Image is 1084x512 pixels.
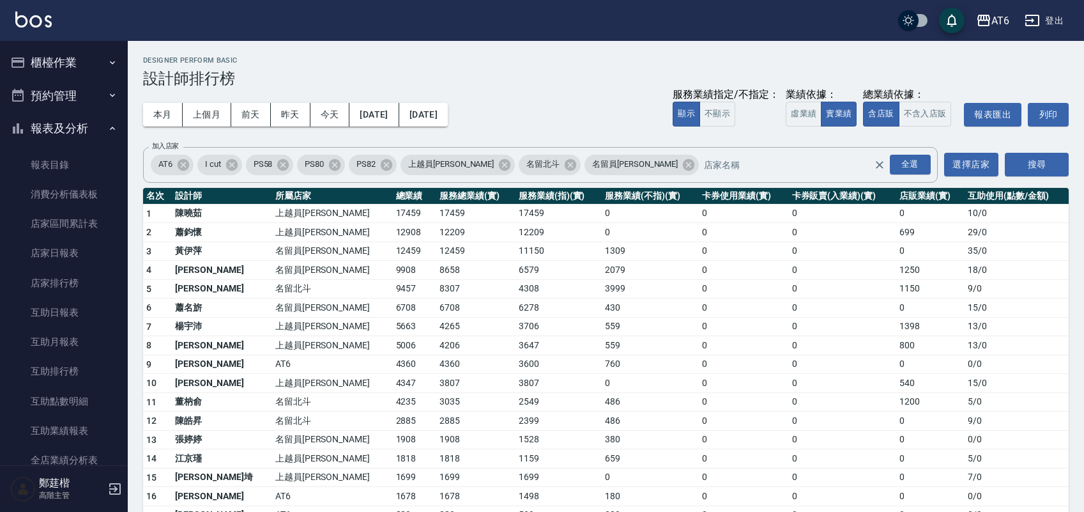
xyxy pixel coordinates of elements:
[602,279,699,299] td: 3999
[939,8,965,33] button: save
[393,317,437,336] td: 5663
[602,188,699,205] th: 服務業績(不指)(實)
[699,392,788,412] td: 0
[789,279,897,299] td: 0
[699,449,788,469] td: 0
[515,392,602,412] td: 2549
[393,279,437,299] td: 9457
[602,449,699,469] td: 659
[5,327,123,357] a: 互助月報表
[896,204,965,223] td: 0
[965,468,1069,487] td: 7 / 0
[789,374,897,393] td: 0
[393,468,437,487] td: 1699
[515,317,602,336] td: 3706
[393,188,437,205] th: 總業績
[896,336,965,355] td: 800
[965,355,1069,374] td: 0 / 0
[436,374,515,393] td: 3807
[272,261,393,280] td: 名留員[PERSON_NAME]
[172,487,272,506] td: [PERSON_NAME]
[699,188,788,205] th: 卡券使用業績(實)
[172,355,272,374] td: [PERSON_NAME]
[699,374,788,393] td: 0
[602,468,699,487] td: 0
[172,261,272,280] td: [PERSON_NAME]
[515,336,602,355] td: 3647
[965,261,1069,280] td: 18 / 0
[172,468,272,487] td: [PERSON_NAME]埼
[272,317,393,336] td: 上越員[PERSON_NAME]
[272,188,393,205] th: 所屬店家
[991,13,1009,29] div: AT6
[272,430,393,449] td: 名留員[PERSON_NAME]
[143,188,172,205] th: 名次
[172,299,272,318] td: 蕭名旂
[789,261,897,280] td: 0
[699,430,788,449] td: 0
[699,355,788,374] td: 0
[436,336,515,355] td: 4206
[515,223,602,242] td: 12209
[436,355,515,374] td: 4360
[965,299,1069,318] td: 15 / 0
[699,336,788,355] td: 0
[673,102,700,127] button: 顯示
[964,103,1021,127] button: 報表匯出
[436,468,515,487] td: 1699
[310,103,350,127] button: 今天
[393,299,437,318] td: 6708
[701,153,896,176] input: 店家名稱
[172,336,272,355] td: [PERSON_NAME]
[602,412,699,431] td: 486
[271,103,310,127] button: 昨天
[515,188,602,205] th: 服務業績(指)(實)
[699,468,788,487] td: 0
[896,449,965,469] td: 0
[699,487,788,506] td: 0
[349,155,397,175] div: PS82
[297,158,332,171] span: PS80
[896,355,965,374] td: 0
[393,242,437,261] td: 12459
[863,88,958,102] div: 總業績依據：
[172,412,272,431] td: 陳皓昇
[515,242,602,261] td: 11150
[515,374,602,393] td: 3807
[172,317,272,336] td: 楊宇沛
[231,103,271,127] button: 前天
[5,46,123,79] button: 櫃檯作業
[5,357,123,386] a: 互助排行榜
[1005,153,1069,176] button: 搜尋
[172,223,272,242] td: 蕭鈞懷
[272,487,393,506] td: AT6
[5,209,123,238] a: 店家區間累計表
[965,336,1069,355] td: 13 / 0
[965,242,1069,261] td: 35 / 0
[789,242,897,261] td: 0
[965,317,1069,336] td: 13 / 0
[789,355,897,374] td: 0
[602,430,699,449] td: 380
[393,392,437,412] td: 4235
[1028,103,1069,127] button: 列印
[515,204,602,223] td: 17459
[246,158,280,171] span: PS58
[146,284,151,294] span: 5
[272,355,393,374] td: AT6
[789,449,897,469] td: 0
[699,102,735,127] button: 不顯示
[965,223,1069,242] td: 29 / 0
[789,299,897,318] td: 0
[10,476,36,502] img: Person
[584,158,685,171] span: 名留員[PERSON_NAME]
[602,204,699,223] td: 0
[699,299,788,318] td: 0
[5,446,123,475] a: 全店業績分析表
[393,336,437,355] td: 5006
[602,355,699,374] td: 760
[5,298,123,327] a: 互助日報表
[789,204,897,223] td: 0
[272,468,393,487] td: 上越員[PERSON_NAME]
[146,378,157,388] span: 10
